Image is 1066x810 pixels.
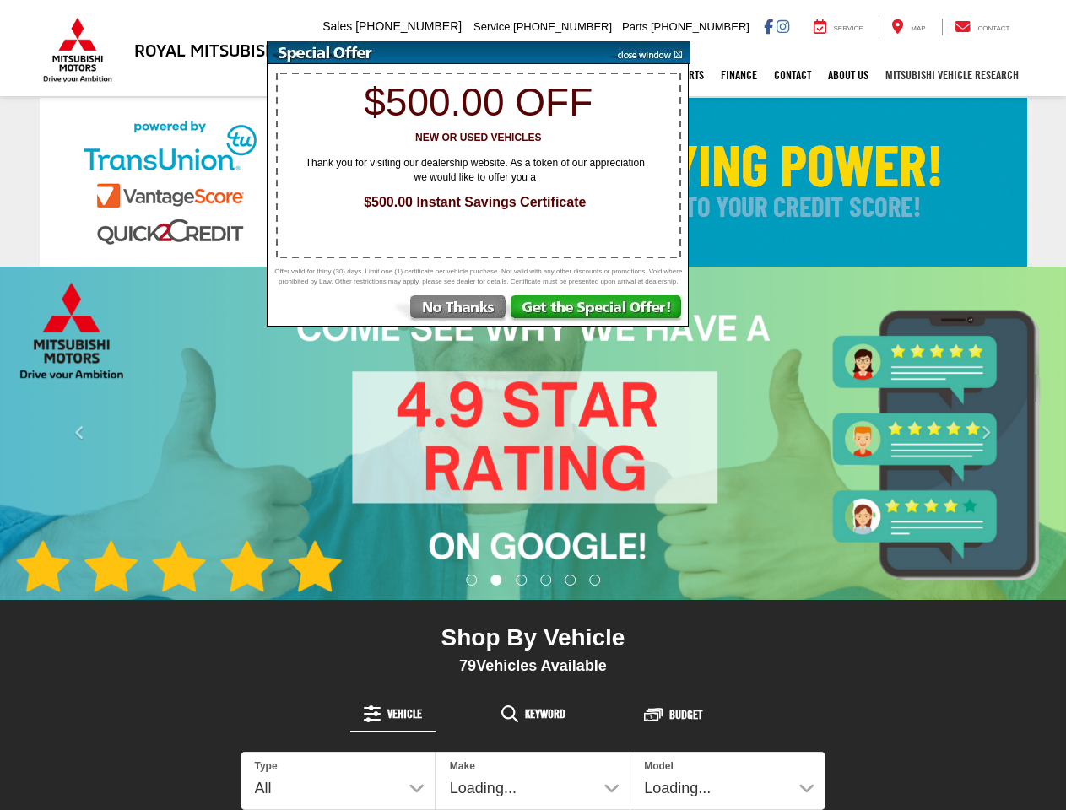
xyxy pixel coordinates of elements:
a: Parts: Opens in a new tab [669,54,712,96]
h1: $500.00 off [277,81,680,124]
a: Mitsubishi Vehicle Research [877,54,1027,96]
div: Vehicles Available [241,656,826,675]
span: Sales [322,19,352,33]
h3: New or Used Vehicles [277,132,680,143]
img: Check Your Buying Power [40,98,1027,267]
span: [PHONE_NUMBER] [651,20,749,33]
label: Type [255,759,278,774]
img: close window [604,41,690,64]
a: Map [879,19,938,35]
span: Keyword [525,708,565,720]
img: Special Offer [268,41,605,64]
label: Make [450,759,475,774]
a: Finance [712,54,766,96]
span: Map [911,24,925,32]
span: [PHONE_NUMBER] [355,19,462,33]
a: Contact [942,19,1023,35]
img: No Thanks, Continue to Website [392,295,509,326]
span: Offer valid for thirty (30) days. Limit one (1) certificate per vehicle purchase. Not valid with ... [272,267,685,287]
span: $500.00 Instant Savings Certificate [285,193,665,213]
a: Facebook: Click to visit our Facebook page [764,19,773,33]
span: Vehicle [387,708,422,720]
a: Instagram: Click to visit our Instagram page [777,19,789,33]
label: Model [644,759,674,774]
span: 79 [459,657,476,674]
span: Parts [622,20,647,33]
span: Thank you for visiting our dealership website. As a token of our appreciation we would like to of... [294,156,657,185]
span: Service [473,20,510,33]
span: Budget [669,709,702,721]
div: Shop By Vehicle [241,624,826,656]
a: Contact [766,54,820,96]
a: Service [801,19,876,35]
img: Get the Special Offer [509,295,688,326]
a: About Us [820,54,877,96]
span: [PHONE_NUMBER] [513,20,612,33]
span: Service [834,24,863,32]
span: Contact [977,24,1009,32]
img: Mitsubishi [40,17,116,83]
h3: Royal Mitsubishi [134,40,282,59]
button: Click to view next picture. [906,300,1066,566]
